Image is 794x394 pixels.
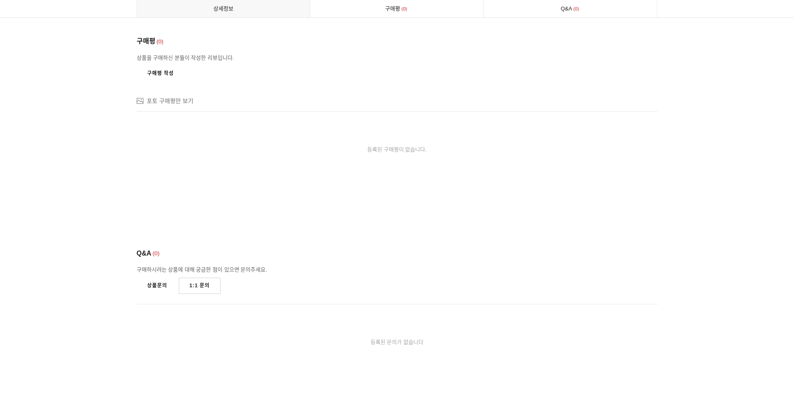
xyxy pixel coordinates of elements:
div: Q&A [137,248,161,265]
span: 0 [400,5,408,13]
span: 0 [155,37,165,46]
a: 상품문의 [137,278,178,294]
div: 구매평 [137,35,165,53]
div: 등록된 문의가 없습니다 [149,338,645,347]
a: 포토 구매평만 보기 [137,96,194,106]
div: 등록된 구매평이 없습니다. [149,145,645,154]
span: 0 [572,5,581,13]
a: 1:1 문의 [179,278,221,294]
div: 상품을 구매하신 분들이 작성한 리뷰입니다. [137,53,658,63]
span: 0 [151,249,161,258]
div: 포토 구매평만 보기 [147,96,193,106]
div: 구매하시려는 상품에 대해 궁금한 점이 있으면 문의주세요. [137,265,658,274]
a: 구매평 작성 [137,66,184,81]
